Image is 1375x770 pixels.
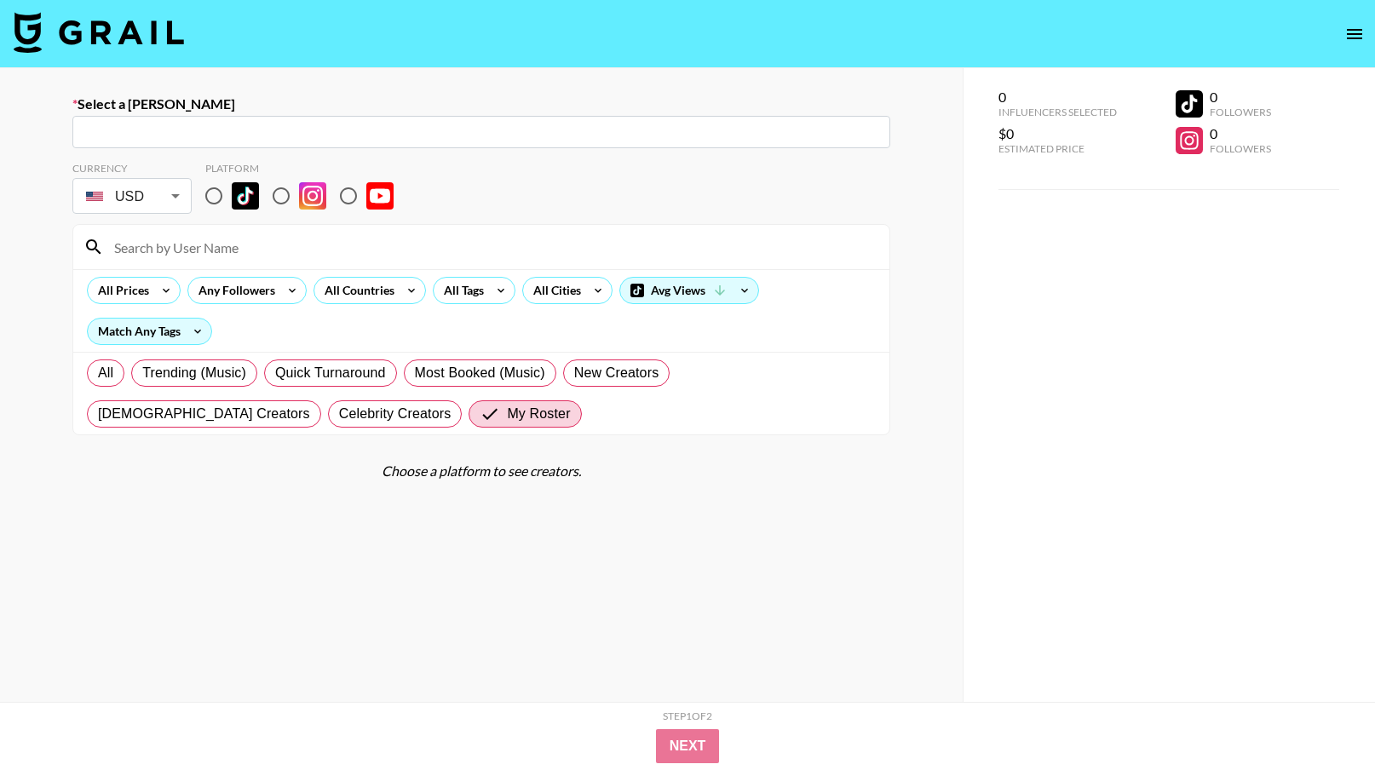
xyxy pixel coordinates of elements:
div: Any Followers [188,278,279,303]
span: Celebrity Creators [339,404,452,424]
div: Step 1 of 2 [663,710,712,722]
div: Platform [205,162,407,175]
img: TikTok [232,182,259,210]
div: Avg Views [620,278,758,303]
div: USD [76,181,188,211]
button: open drawer [1338,17,1372,51]
div: Currency [72,162,192,175]
div: $0 [998,125,1117,142]
span: Trending (Music) [142,363,246,383]
div: Followers [1210,106,1271,118]
img: Grail Talent [14,12,184,53]
div: 0 [1210,89,1271,106]
img: Instagram [299,182,326,210]
span: Most Booked (Music) [415,363,545,383]
div: Choose a platform to see creators. [72,463,890,480]
div: Estimated Price [998,142,1117,155]
div: Influencers Selected [998,106,1117,118]
span: Quick Turnaround [275,363,386,383]
span: All [98,363,113,383]
span: My Roster [507,404,570,424]
div: 0 [998,89,1117,106]
div: Match Any Tags [88,319,211,344]
div: All Countries [314,278,398,303]
input: Search by User Name [104,233,879,261]
div: All Prices [88,278,152,303]
span: New Creators [574,363,659,383]
img: YouTube [366,182,394,210]
div: All Tags [434,278,487,303]
div: All Cities [523,278,584,303]
div: 0 [1210,125,1271,142]
label: Select a [PERSON_NAME] [72,95,890,112]
div: Followers [1210,142,1271,155]
button: Next [656,729,720,763]
span: [DEMOGRAPHIC_DATA] Creators [98,404,310,424]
